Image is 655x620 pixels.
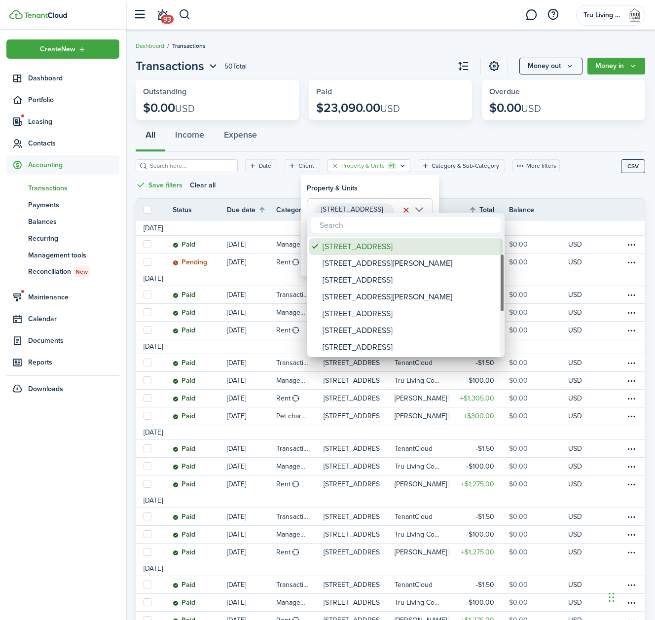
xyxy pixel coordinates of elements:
[323,272,497,289] div: [STREET_ADDRESS]
[323,289,497,305] div: [STREET_ADDRESS][PERSON_NAME]
[323,255,497,272] div: [STREET_ADDRESS][PERSON_NAME]
[323,238,497,255] div: [STREET_ADDRESS]
[311,217,501,233] input: Search
[323,339,497,356] div: [STREET_ADDRESS]
[323,322,497,339] div: [STREET_ADDRESS]
[323,305,497,322] div: [STREET_ADDRESS]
